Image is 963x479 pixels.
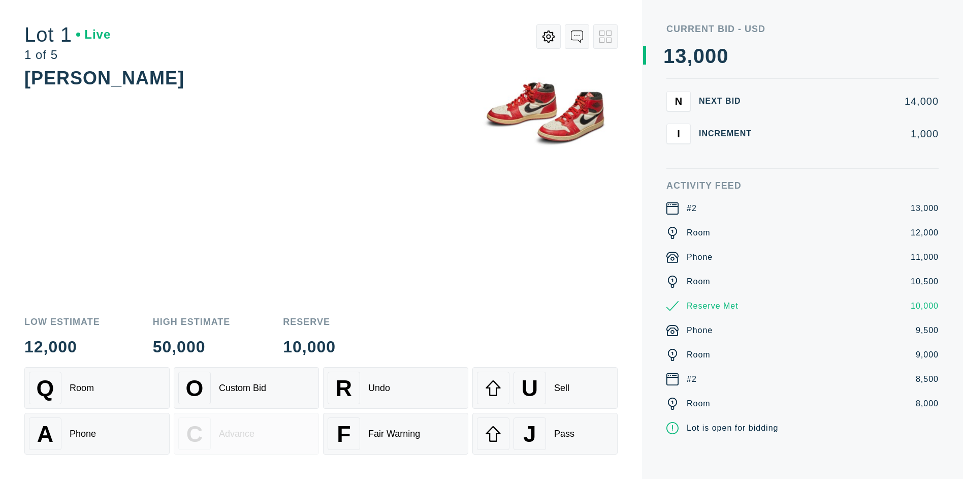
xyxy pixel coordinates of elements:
span: J [523,421,536,447]
button: N [666,91,691,111]
div: 9,500 [916,324,939,337]
div: 12,000 [24,339,100,355]
div: Phone [70,429,96,439]
div: , [687,46,693,249]
div: High Estimate [153,317,231,326]
div: Lot 1 [24,24,111,45]
div: 8,000 [916,398,939,410]
div: Reserve Met [687,300,739,312]
div: Phone [687,251,713,263]
div: Live [76,28,111,41]
div: 50,000 [153,339,231,355]
div: 0 [705,46,717,66]
div: Room [687,398,711,410]
span: I [677,128,680,139]
div: Room [687,349,711,361]
div: Advance [219,429,254,439]
span: R [336,375,352,401]
span: C [186,421,203,447]
button: APhone [24,413,170,455]
div: Custom Bid [219,383,266,394]
span: A [37,421,53,447]
div: #2 [687,202,697,215]
div: Reserve [283,317,336,326]
div: 3 [675,46,687,66]
div: 13,000 [911,202,939,215]
div: Pass [554,429,574,439]
span: Q [37,375,54,401]
div: Fair Warning [368,429,420,439]
span: F [337,421,350,447]
div: 14,000 [768,96,939,106]
div: 12,000 [911,227,939,239]
div: Room [687,276,711,288]
div: 1,000 [768,129,939,139]
button: USell [472,367,618,409]
div: Next Bid [699,97,760,105]
div: 0 [693,46,705,66]
div: 1 [663,46,675,66]
button: QRoom [24,367,170,409]
div: Low Estimate [24,317,100,326]
div: 9,000 [916,349,939,361]
div: 0 [717,46,728,66]
div: 8,500 [916,373,939,385]
div: [PERSON_NAME] [24,68,184,88]
div: 10,000 [911,300,939,312]
button: FFair Warning [323,413,468,455]
button: CAdvance [174,413,319,455]
span: U [522,375,538,401]
button: JPass [472,413,618,455]
div: Phone [687,324,713,337]
span: O [186,375,204,401]
div: Room [687,227,711,239]
div: Lot is open for bidding [687,422,778,434]
div: Undo [368,383,390,394]
div: Current Bid - USD [666,24,939,34]
div: 10,000 [283,339,336,355]
div: 10,500 [911,276,939,288]
div: Sell [554,383,569,394]
span: N [675,95,682,107]
div: 1 of 5 [24,49,111,61]
button: RUndo [323,367,468,409]
div: Activity Feed [666,181,939,190]
div: Room [70,383,94,394]
div: 11,000 [911,251,939,263]
div: Increment [699,130,760,138]
button: I [666,124,691,144]
div: #2 [687,373,697,385]
button: OCustom Bid [174,367,319,409]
